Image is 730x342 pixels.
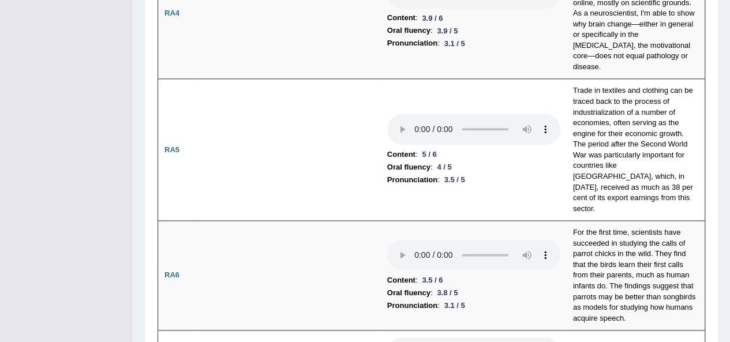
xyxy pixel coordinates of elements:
[164,145,179,154] b: RA5
[387,37,560,50] li: :
[387,274,415,287] b: Content
[387,174,437,186] b: Pronunciation
[432,161,456,173] div: 4 / 5
[387,148,415,161] b: Content
[387,299,560,312] li: :
[440,37,470,50] div: 3.1 / 5
[387,287,430,299] b: Oral fluency
[567,79,705,221] td: Trade in textiles and clothing can be traced back to the process of industrialization of a number...
[417,12,447,24] div: 3.9 / 6
[387,287,560,299] li: :
[387,12,560,24] li: :
[387,12,415,24] b: Content
[387,24,430,37] b: Oral fluency
[440,299,470,311] div: 3.1 / 5
[440,174,470,186] div: 3.5 / 5
[387,161,560,174] li: :
[387,161,430,174] b: Oral fluency
[387,174,560,186] li: :
[417,148,441,160] div: 5 / 6
[387,299,437,312] b: Pronunciation
[432,287,462,299] div: 3.8 / 5
[567,221,705,330] td: For the first time, scientists have succeeded in studying the calls of parrot chicks in the wild....
[387,37,437,50] b: Pronunciation
[387,24,560,37] li: :
[387,274,560,287] li: :
[417,274,447,286] div: 3.5 / 6
[387,148,560,161] li: :
[432,25,462,37] div: 3.9 / 5
[164,270,179,279] b: RA6
[164,9,179,17] b: RA4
